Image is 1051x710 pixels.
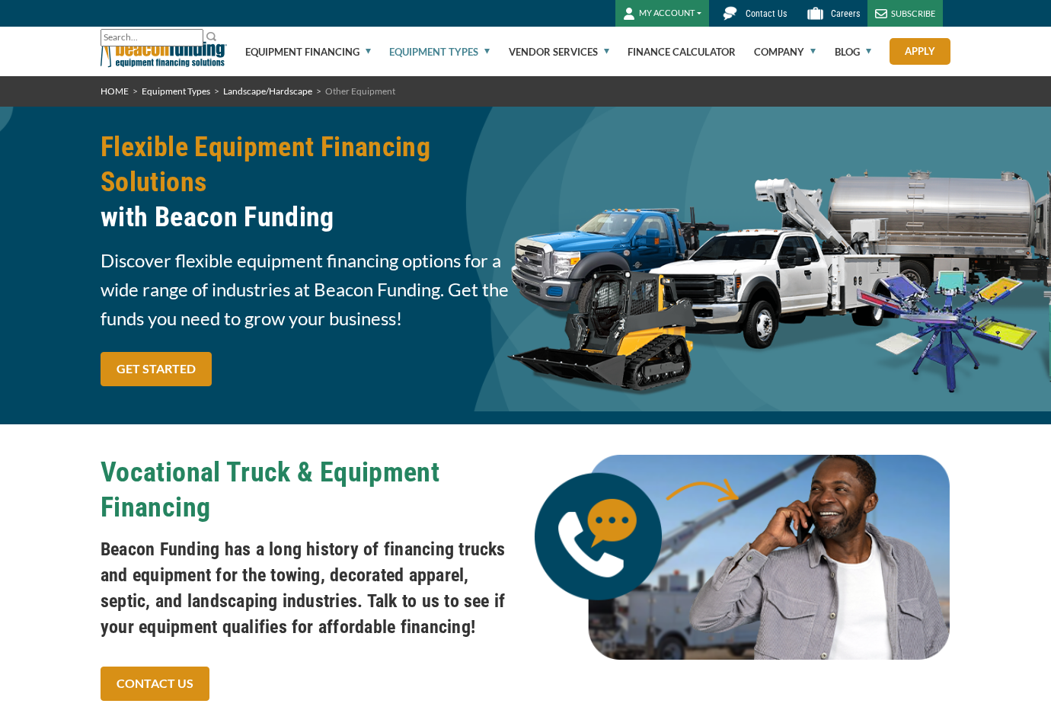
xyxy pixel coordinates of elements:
[223,85,312,97] a: Landscape/Hardscape
[101,130,516,235] h2: Flexible Equipment Financing Solutions
[389,27,490,76] a: Equipment Types
[101,352,212,386] a: GET STARTED
[101,455,516,525] h2: Vocational Truck & Equipment Financing
[245,27,371,76] a: Equipment Financing
[101,29,203,46] input: Search
[101,246,516,333] span: Discover flexible equipment financing options for a wide range of industries at Beacon Funding. G...
[835,27,871,76] a: Blog
[535,548,950,562] a: Man on phone
[101,667,209,701] a: CONTACT US
[101,200,516,235] span: with Beacon Funding
[325,85,395,97] span: Other Equipment
[187,32,200,44] a: Clear search text
[101,27,227,76] img: Beacon Funding Corporation logo
[101,85,129,97] a: HOME
[628,27,736,76] a: Finance Calculator
[890,38,950,65] a: Apply
[754,27,816,76] a: Company
[535,455,950,660] img: Man on phone
[509,27,609,76] a: Vendor Services
[746,8,787,19] span: Contact Us
[142,85,210,97] a: Equipment Types
[101,536,516,640] h4: Beacon Funding has a long history of financing trucks and equipment for the towing, decorated app...
[206,30,218,43] img: Search
[831,8,860,19] span: Careers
